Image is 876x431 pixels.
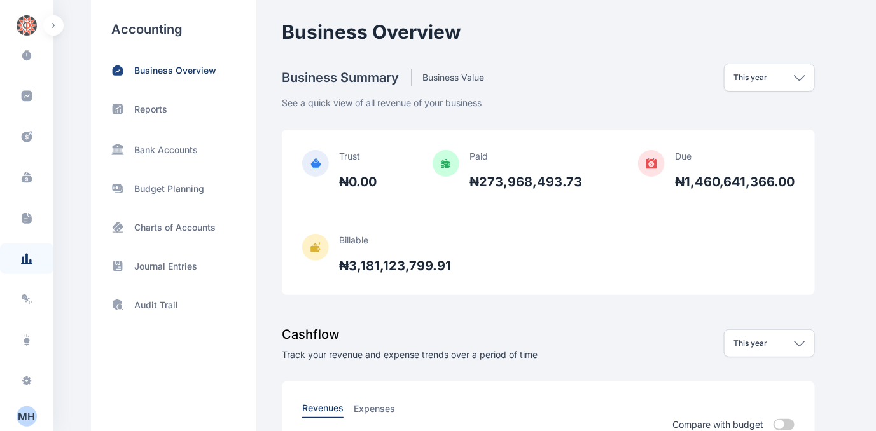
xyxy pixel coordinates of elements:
[111,20,236,38] h3: Accounting
[134,144,198,156] p: Bank Accounts
[282,69,412,86] h4: Business Summary
[111,221,124,234] img: card-pos.ab3033c8.svg
[733,338,767,348] p: This year
[638,150,665,177] img: DueAmountIcon.42f0ab39.svg
[111,298,236,311] a: Audit Trail
[282,325,538,343] h3: Cashflow
[282,20,815,43] h2: Business Overview
[111,142,124,156] img: SideBarBankIcon.97256624.svg
[111,221,236,234] a: Charts of Accounts
[675,150,795,163] p: Due
[433,150,459,177] img: PaidIcon.786b7493.svg
[111,64,236,77] a: Business Overview
[469,150,582,163] p: Paid
[302,234,329,261] img: BillableIcon.40ad40cf.svg
[339,173,377,191] p: ₦0.00
[111,259,236,273] a: Journal Entries
[111,259,124,273] img: archive-book.469f2b76.svg
[469,173,582,191] p: ₦273,968,493.73
[339,150,377,163] p: Trust
[111,102,236,116] a: Reports
[17,406,37,427] button: MH
[111,64,124,77] img: home-trend-up.185bc2c3.svg
[733,72,767,83] p: This year
[111,298,124,311] img: shield-search.e37bf0af.svg
[111,102,124,116] img: status-up.570d3177.svg
[17,409,37,424] div: M H
[672,418,763,431] p: Compare with budget
[339,234,451,247] p: Billable
[111,141,236,156] a: Bank Accounts
[302,150,329,177] img: TrustIcon.fde16d91.svg
[675,173,795,191] p: ₦1,460,641,366.00
[111,182,236,195] a: Budget Planning
[111,182,124,195] img: moneys.97c8a2cc.svg
[339,257,451,275] p: ₦3,181,123,799.91
[134,64,216,77] p: Business Overview
[134,103,167,116] p: Reports
[354,402,395,418] button: Expenses
[134,182,204,195] p: Budget Planning
[134,299,178,311] p: Audit Trail
[412,71,484,84] h5: Business Value
[134,260,197,273] p: Journal Entries
[8,406,46,427] button: MH
[282,92,815,109] p: See a quick view of all revenue of your business
[134,221,216,234] p: Charts of Accounts
[302,402,344,418] button: Revenues
[282,348,538,361] p: Track your revenue and expense trends over a period of time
